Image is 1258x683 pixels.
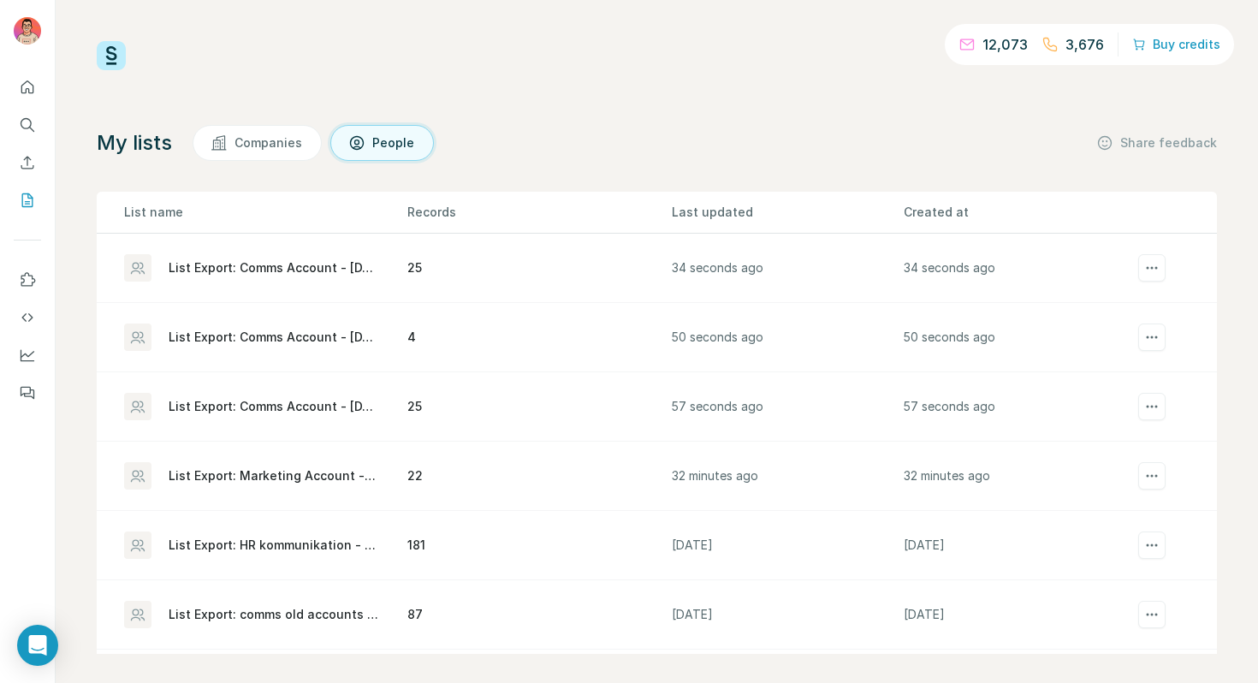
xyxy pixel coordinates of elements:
[1138,393,1166,420] button: actions
[904,204,1133,221] p: Created at
[14,147,41,178] button: Enrich CSV
[14,377,41,408] button: Feedback
[234,134,304,151] span: Companies
[406,372,671,442] td: 25
[671,303,902,372] td: 50 seconds ago
[406,234,671,303] td: 25
[372,134,416,151] span: People
[14,17,41,45] img: Avatar
[1138,601,1166,628] button: actions
[406,303,671,372] td: 4
[903,372,1134,442] td: 57 seconds ago
[1096,134,1217,151] button: Share feedback
[903,511,1134,580] td: [DATE]
[14,264,41,295] button: Use Surfe on LinkedIn
[903,234,1134,303] td: 34 seconds ago
[1138,462,1166,490] button: actions
[1138,324,1166,351] button: actions
[14,302,41,333] button: Use Surfe API
[671,234,902,303] td: 34 seconds ago
[14,110,41,140] button: Search
[169,537,378,554] div: List Export: HR kommunikation - [DATE] 08:04
[406,580,671,650] td: 87
[671,372,902,442] td: 57 seconds ago
[169,329,378,346] div: List Export: Comms Account - [DATE] 07:53
[903,442,1134,511] td: 32 minutes ago
[169,259,378,276] div: List Export: Comms Account - [DATE] 07:53
[903,580,1134,650] td: [DATE]
[124,204,406,221] p: List name
[1065,34,1104,55] p: 3,676
[406,442,671,511] td: 22
[17,625,58,666] div: Open Intercom Messenger
[97,41,126,70] img: Surfe Logo
[1138,254,1166,282] button: actions
[671,511,902,580] td: [DATE]
[169,398,378,415] div: List Export: Comms Account - [DATE] 07:53
[407,204,670,221] p: Records
[406,511,671,580] td: 181
[14,340,41,371] button: Dashboard
[14,185,41,216] button: My lists
[671,580,902,650] td: [DATE]
[14,72,41,103] button: Quick start
[672,204,901,221] p: Last updated
[1138,532,1166,559] button: actions
[169,467,378,484] div: List Export: Marketing Account - [DATE] 07:22
[97,129,172,157] h4: My lists
[169,606,378,623] div: List Export: comms old accounts - [DATE] 09:31
[903,303,1134,372] td: 50 seconds ago
[671,442,902,511] td: 32 minutes ago
[1132,33,1220,56] button: Buy credits
[982,34,1028,55] p: 12,073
